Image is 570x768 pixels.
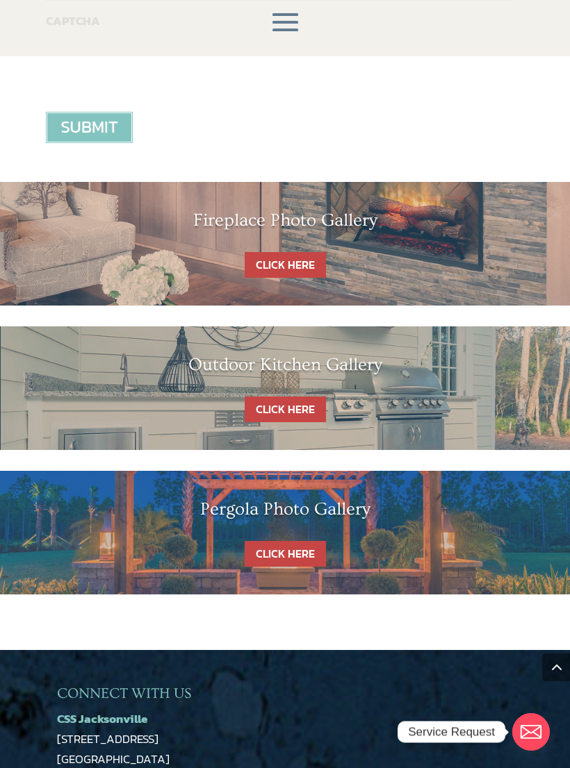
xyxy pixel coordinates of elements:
a: CLICK HERE [245,541,326,567]
iframe: reCAPTCHA [46,35,257,90]
a: [GEOGRAPHIC_DATA] [57,750,170,768]
span: CONNECT WITH US [57,685,191,701]
a: [STREET_ADDRESS] [57,730,158,748]
h1: Pergola Photo Gallery [28,499,542,527]
a: CLICK HERE [245,252,326,278]
a: CSS Jacksonville [57,710,147,728]
h1: Outdoor Kitchen Gallery [28,354,542,383]
input: Submit [46,112,133,143]
h1: Fireplace Photo Gallery [28,210,542,238]
a: CLICK HERE [245,396,326,422]
a: Email [512,713,550,751]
